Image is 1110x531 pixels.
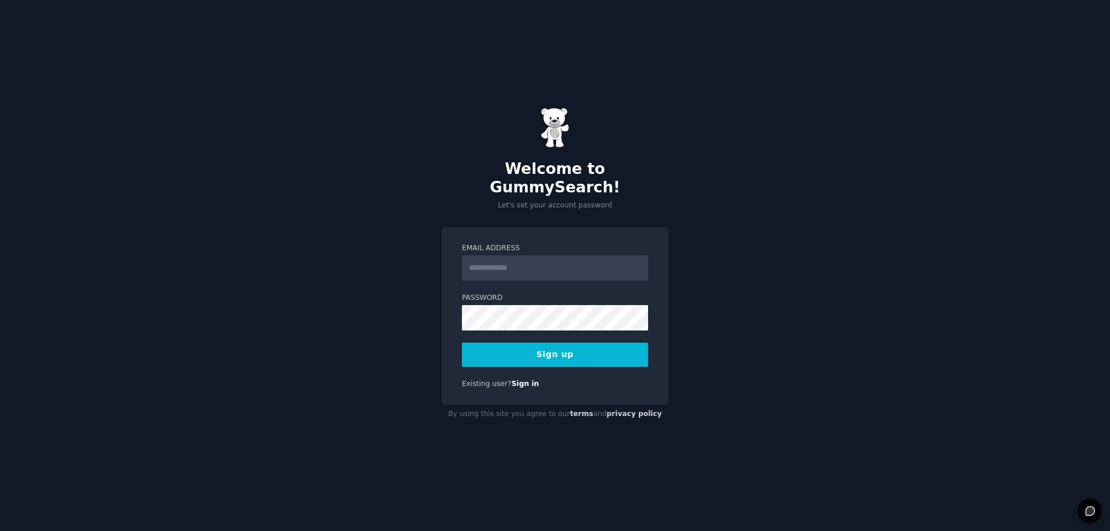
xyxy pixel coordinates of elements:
span: Existing user? [462,380,512,388]
img: Gummy Bear [541,107,569,148]
div: By using this site you agree to our and [442,405,668,424]
h2: Welcome to GummySearch! [442,160,668,196]
a: privacy policy [606,410,662,418]
label: Password [462,293,648,303]
a: terms [570,410,593,418]
p: Let's set your account password [442,200,668,211]
button: Sign up [462,343,648,367]
label: Email Address [462,243,648,254]
a: Sign in [512,380,539,388]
